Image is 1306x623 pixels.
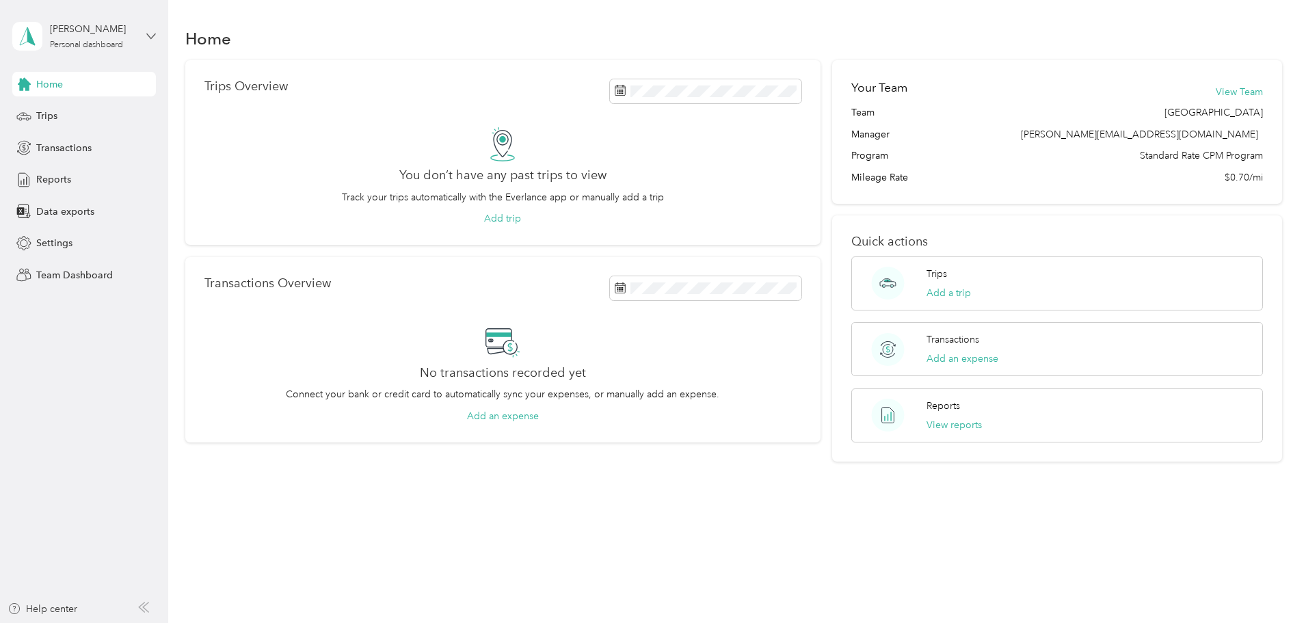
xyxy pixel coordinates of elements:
p: Transactions Overview [204,276,331,291]
button: Help center [8,602,77,616]
span: Program [851,148,888,163]
span: Mileage Rate [851,170,908,185]
iframe: Everlance-gr Chat Button Frame [1229,546,1306,623]
h1: Home [185,31,231,46]
p: Transactions [927,332,979,347]
span: Manager [851,127,890,142]
span: Trips [36,109,57,123]
p: Quick actions [851,235,1263,249]
button: Add trip [484,211,521,226]
button: Add an expense [927,352,998,366]
p: Trips Overview [204,79,288,94]
span: Team Dashboard [36,268,113,282]
button: View Team [1216,85,1263,99]
h2: You don’t have any past trips to view [399,168,607,183]
p: Connect your bank or credit card to automatically sync your expenses, or manually add an expense. [286,387,719,401]
button: Add a trip [927,286,971,300]
span: Data exports [36,204,94,219]
div: [PERSON_NAME] [50,22,135,36]
p: Track your trips automatically with the Everlance app or manually add a trip [342,190,664,204]
p: Trips [927,267,947,281]
span: Reports [36,172,71,187]
p: Reports [927,399,960,413]
span: Standard Rate CPM Program [1140,148,1263,163]
button: View reports [927,418,982,432]
span: [GEOGRAPHIC_DATA] [1164,105,1263,120]
span: Settings [36,236,72,250]
span: Transactions [36,141,92,155]
h2: Your Team [851,79,907,96]
div: Personal dashboard [50,41,123,49]
span: $0.70/mi [1225,170,1263,185]
h2: No transactions recorded yet [420,366,586,380]
span: Home [36,77,63,92]
button: Add an expense [467,409,539,423]
span: Team [851,105,875,120]
span: [PERSON_NAME][EMAIL_ADDRESS][DOMAIN_NAME] [1021,129,1258,140]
